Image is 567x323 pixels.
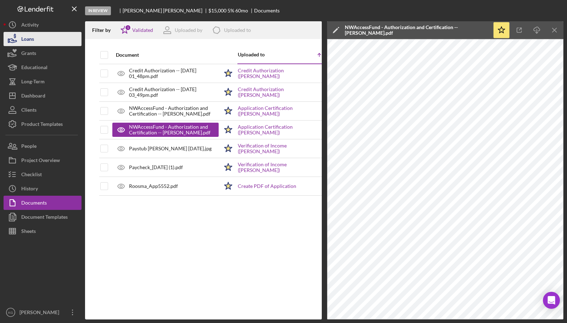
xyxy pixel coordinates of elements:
div: Paycheck_[DATE] (1).pdf [129,165,183,170]
button: Product Templates [4,117,82,131]
button: Grants [4,46,82,60]
div: Roosma_App5552.pdf [129,183,178,189]
button: Sheets [4,224,82,238]
button: Educational [4,60,82,74]
button: People [4,139,82,153]
div: Document [116,52,219,58]
div: Documents [21,196,47,212]
button: Activity [4,18,82,32]
button: Documents [4,196,82,210]
a: Application Certification ([PERSON_NAME]) [238,124,326,135]
div: Dashboard [21,89,45,105]
div: People [21,139,37,155]
div: Validated [132,27,153,33]
a: Application Certification ([PERSON_NAME]) [238,105,326,117]
div: Product Templates [21,117,63,133]
button: Clients [4,103,82,117]
div: 5 % [228,8,234,13]
div: [PERSON_NAME] [PERSON_NAME] [123,8,208,13]
div: Documents [254,8,280,13]
span: $15,000 [208,7,226,13]
a: Verification of Income ([PERSON_NAME]) [238,162,326,173]
div: NWAccessFund - Authorization and Certification -- [PERSON_NAME].pdf [129,105,219,117]
div: 1 [125,24,131,31]
button: History [4,182,82,196]
button: Project Overview [4,153,82,167]
a: Create PDF of Application [238,183,296,189]
div: Loans [21,32,34,48]
button: Document Templates [4,210,82,224]
a: Credit Authorization ([PERSON_NAME]) [238,68,326,79]
div: Checklist [21,167,42,183]
div: Paystub [PERSON_NAME] [DATE].jpg [129,146,212,151]
button: Checklist [4,167,82,182]
div: Uploaded by [175,27,202,33]
div: Open Intercom Messenger [543,292,560,309]
div: Filter by [92,27,116,33]
div: Activity [21,18,39,34]
div: In Review [85,6,111,15]
div: Document Templates [21,210,68,226]
div: Credit Authorization -- [DATE] 03_49pm.pdf [129,87,219,98]
div: Credit Authorization -- [DATE] 01_48pm.pdf [129,68,219,79]
button: KG[PERSON_NAME] [4,305,82,319]
div: NWAccessFund - Authorization and Certification -- [PERSON_NAME].pdf [345,24,489,36]
a: Credit Authorization ([PERSON_NAME]) [238,87,326,98]
button: Loans [4,32,82,46]
div: Grants [21,46,36,62]
div: NWAccessFund - Authorization and Certification -- [PERSON_NAME].pdf [129,124,212,135]
div: Clients [21,103,37,119]
div: [PERSON_NAME] [18,305,64,321]
div: Educational [21,60,47,76]
div: Sheets [21,224,36,240]
button: Dashboard [4,89,82,103]
a: Verification of Income ([PERSON_NAME]) [238,143,326,154]
div: Uploaded to [238,52,282,57]
div: 60 mo [235,8,248,13]
div: Uploaded to [224,27,251,33]
button: Long-Term [4,74,82,89]
div: Project Overview [21,153,60,169]
div: Long-Term [21,74,45,90]
text: KG [8,311,13,314]
div: History [21,182,38,197]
